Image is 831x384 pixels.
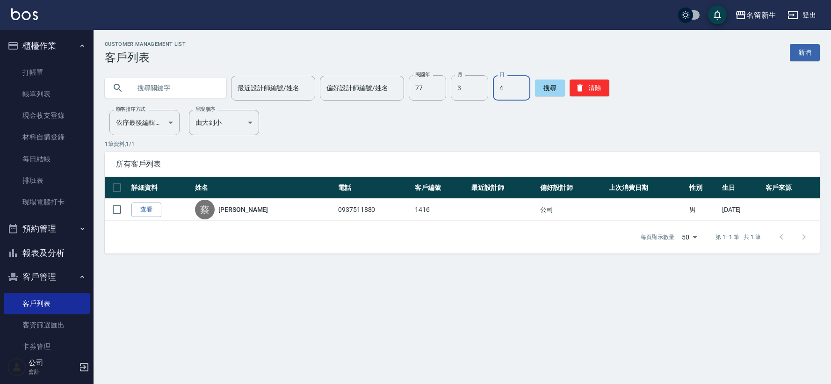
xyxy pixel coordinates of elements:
[105,51,186,64] h3: 客戶列表
[4,314,90,336] a: 客資篩選匯出
[4,148,90,170] a: 每日結帳
[109,110,180,135] div: 依序最後編輯時間
[4,83,90,105] a: 帳單列表
[687,177,720,199] th: 性別
[11,8,38,20] img: Logo
[790,44,820,61] a: 新增
[4,336,90,357] a: 卡券管理
[784,7,820,24] button: 登出
[129,177,193,199] th: 詳細資料
[336,177,413,199] th: 電話
[4,34,90,58] button: 櫃檯作業
[4,293,90,314] a: 客戶列表
[708,6,727,24] button: save
[195,106,215,113] label: 呈現順序
[535,80,565,96] button: 搜尋
[4,170,90,191] a: 排班表
[499,71,504,78] label: 日
[731,6,780,25] button: 名留新生
[538,177,607,199] th: 偏好設計師
[105,41,186,47] h2: Customer Management List
[4,217,90,241] button: 預約管理
[607,177,687,199] th: 上次消費日期
[195,200,215,219] div: 蔡
[4,105,90,126] a: 現金收支登錄
[457,71,462,78] label: 月
[336,199,413,221] td: 0937511880
[131,203,161,217] a: 查看
[189,110,259,135] div: 由大到小
[4,241,90,265] button: 報表及分析
[570,80,609,96] button: 清除
[641,233,674,241] p: 每頁顯示數量
[715,233,761,241] p: 第 1–1 筆 共 1 筆
[538,199,607,221] td: 公司
[720,177,763,199] th: 生日
[193,177,336,199] th: 姓名
[4,126,90,148] a: 材料自購登錄
[116,106,145,113] label: 顧客排序方式
[131,75,219,101] input: 搜尋關鍵字
[469,177,538,199] th: 最近設計師
[218,205,268,214] a: [PERSON_NAME]
[763,177,820,199] th: 客戶來源
[116,159,809,169] span: 所有客戶列表
[105,140,820,148] p: 1 筆資料, 1 / 1
[746,9,776,21] div: 名留新生
[7,358,26,377] img: Person
[4,191,90,213] a: 現場電腦打卡
[29,358,76,368] h5: 公司
[29,368,76,376] p: 會計
[687,199,720,221] td: 男
[412,199,469,221] td: 1416
[412,177,469,199] th: 客戶編號
[415,71,430,78] label: 民國年
[4,265,90,289] button: 客戶管理
[4,62,90,83] a: 打帳單
[678,225,701,250] div: 50
[720,199,763,221] td: [DATE]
